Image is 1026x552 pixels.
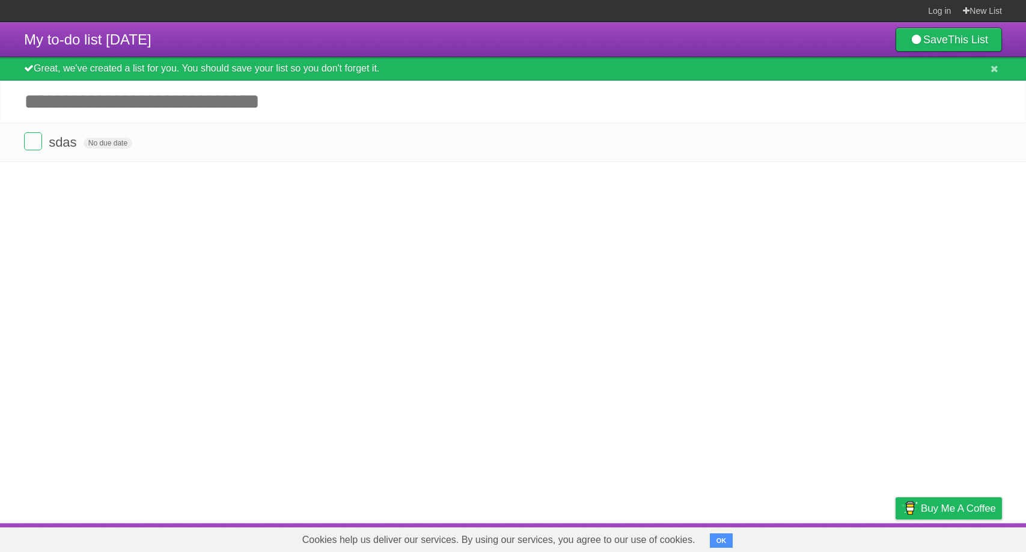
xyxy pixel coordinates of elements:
[24,31,151,48] span: My to-do list [DATE]
[24,132,42,150] label: Done
[896,497,1002,520] a: Buy me a coffee
[84,138,132,149] span: No due date
[948,34,988,46] b: This List
[921,498,996,519] span: Buy me a coffee
[710,533,733,548] button: OK
[49,135,79,150] span: sdas
[736,526,761,549] a: About
[926,526,1002,549] a: Suggest a feature
[775,526,824,549] a: Developers
[880,526,911,549] a: Privacy
[896,28,1002,52] a: SaveThis List
[290,528,707,552] span: Cookies help us deliver our services. By using our services, you agree to our use of cookies.
[839,526,866,549] a: Terms
[902,498,918,518] img: Buy me a coffee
